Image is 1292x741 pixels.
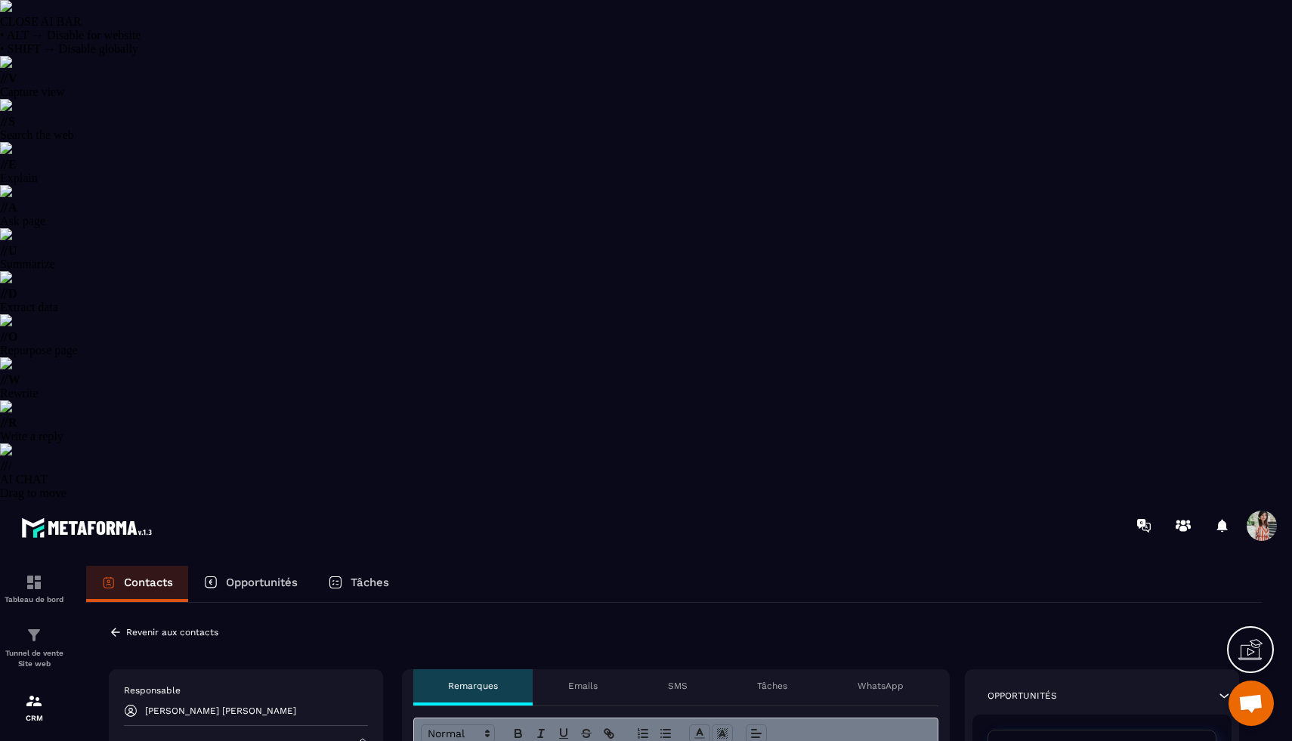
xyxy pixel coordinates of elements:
p: Responsable [124,684,368,696]
p: Contacts [124,576,173,589]
p: WhatsApp [858,680,904,692]
p: Opportunités [226,576,298,589]
p: SMS [668,680,688,692]
div: Ouvrir le chat [1229,681,1274,726]
p: Tâches [351,576,389,589]
a: Tâches [313,566,404,602]
a: formationformationTableau de bord [4,562,64,615]
img: logo [21,514,157,542]
p: Tunnel de vente Site web [4,648,64,669]
p: Revenir aux contacts [126,627,218,638]
p: Opportunités [988,690,1057,702]
a: Opportunités [188,566,313,602]
a: formationformationTunnel de vente Site web [4,615,64,681]
p: Emails [568,680,598,692]
p: Remarques [448,680,498,692]
p: Tâches [757,680,787,692]
p: Tableau de bord [4,595,64,604]
a: Contacts [86,566,188,602]
p: [PERSON_NAME] [PERSON_NAME] [145,705,296,716]
p: CRM [4,714,64,722]
img: formation [25,626,43,644]
img: formation [25,573,43,591]
img: formation [25,692,43,710]
a: formationformationCRM [4,681,64,733]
